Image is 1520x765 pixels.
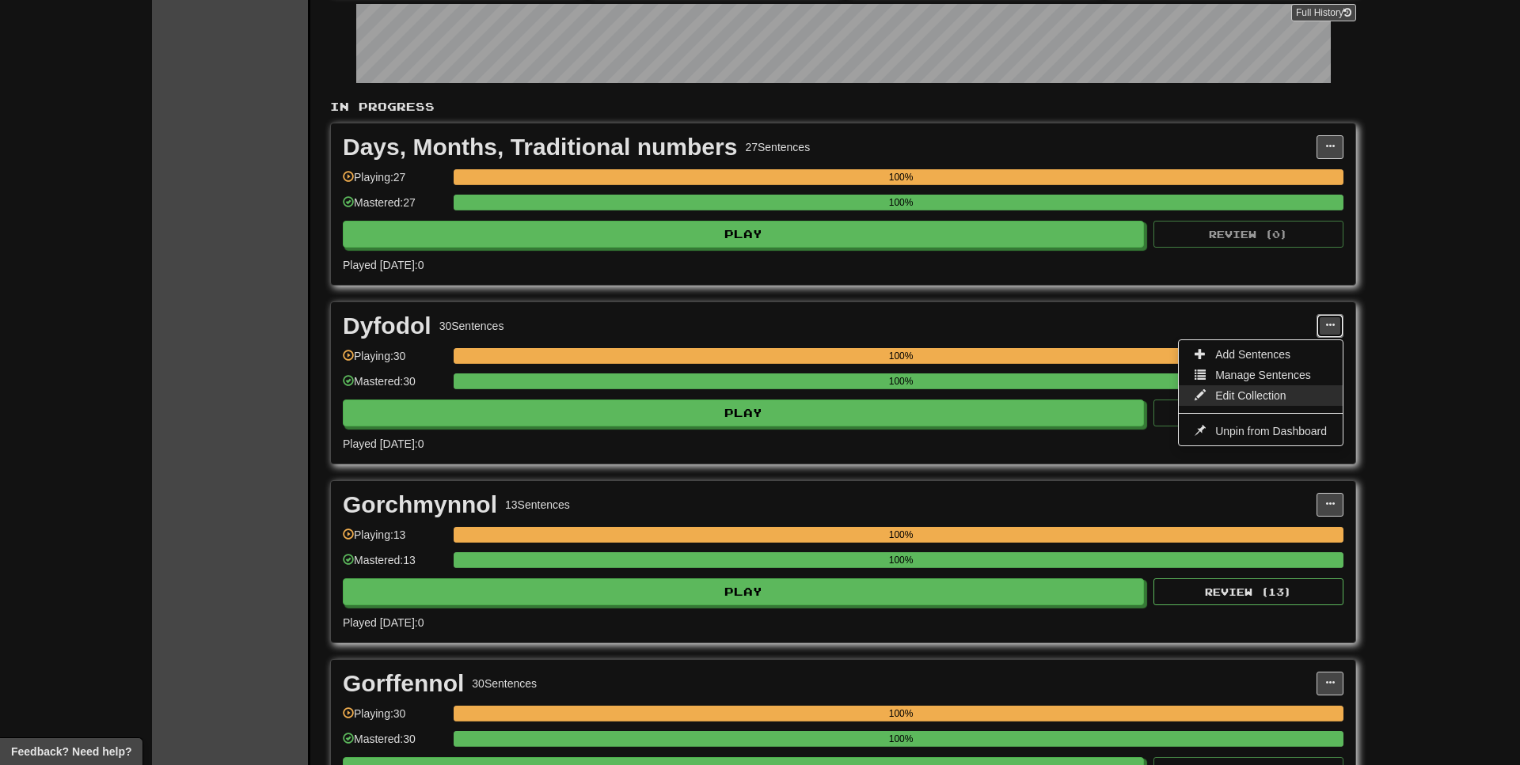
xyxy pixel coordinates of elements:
[1153,400,1343,426] button: Review (0)
[11,744,131,759] span: Open feedback widget
[458,527,1343,543] div: 100%
[505,497,570,513] div: 13 Sentences
[458,552,1343,568] div: 100%
[343,373,446,400] div: Mastered: 30
[1215,369,1311,381] span: Manage Sentences
[343,169,446,195] div: Playing: 27
[1179,365,1343,385] a: Manage Sentences
[343,221,1144,248] button: Play
[343,527,446,553] div: Playing: 13
[1291,4,1356,21] a: Full History
[439,318,504,334] div: 30 Sentences
[343,731,446,757] div: Mastered: 30
[343,135,737,159] div: Days, Months, Traditional numbers
[343,672,464,695] div: Gorffennol
[343,552,446,578] div: Mastered: 13
[343,348,446,374] div: Playing: 30
[343,437,424,450] span: Played [DATE]: 0
[343,400,1144,426] button: Play
[1215,425,1327,437] span: Unpin from Dashboard
[1153,578,1343,605] button: Review (13)
[458,731,1343,747] div: 100%
[1215,389,1286,402] span: Edit Collection
[343,616,424,629] span: Played [DATE]: 0
[1179,344,1343,365] a: Add Sentences
[330,99,1356,115] p: In Progress
[1153,221,1343,248] button: Review (0)
[458,195,1343,210] div: 100%
[343,493,497,517] div: Gorchmynnol
[458,348,1343,364] div: 100%
[458,169,1343,185] div: 100%
[458,373,1343,389] div: 100%
[343,195,446,221] div: Mastered: 27
[343,706,446,732] div: Playing: 30
[745,139,810,155] div: 27 Sentences
[1215,348,1290,361] span: Add Sentences
[343,259,424,271] span: Played [DATE]: 0
[343,314,431,338] div: Dyfodol
[458,706,1343,721] div: 100%
[1179,385,1343,406] a: Edit Collection
[1179,421,1343,441] a: Unpin from Dashboard
[472,676,537,691] div: 30 Sentences
[343,578,1144,605] button: Play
